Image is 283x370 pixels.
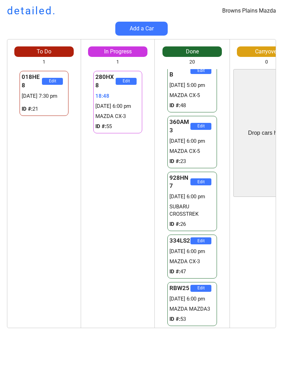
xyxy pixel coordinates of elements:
[190,237,211,244] button: Edit
[42,78,63,85] button: Edit
[169,316,180,322] strong: ID #:
[116,59,119,66] div: 1
[22,73,42,90] div: 018HE8
[43,59,45,66] div: 1
[169,82,215,89] div: [DATE] 5:00 pm
[95,92,140,100] div: 18:48
[88,48,147,55] div: In Progress
[169,92,215,99] div: MAZDA CX-5
[115,22,168,36] button: Add a Car
[95,123,140,130] div: 55
[189,59,195,66] div: 20
[169,138,215,145] div: [DATE] 6:00 pm
[169,268,180,275] strong: ID #:
[169,148,215,155] div: MAZDA CX-5
[116,78,137,85] button: Edit
[169,248,215,255] div: [DATE] 6:00 pm
[169,258,215,265] div: MAZDA CX-3
[22,106,32,112] strong: ID #:
[22,105,66,113] div: 21
[190,178,211,185] button: Edit
[169,203,215,218] div: SUBARU CROSSTREK
[169,237,190,245] div: 334LS2
[95,113,140,120] div: MAZDA CX-3
[14,48,74,55] div: To Do
[169,316,215,323] div: 53
[169,62,190,79] div: 001ZWB
[222,7,276,15] div: Browns Plains Mazda
[265,59,268,66] div: 0
[190,67,211,74] button: Edit
[169,305,215,313] div: MAZDA MAZDA3
[169,174,190,191] div: 928HN7
[169,118,190,135] div: 360AM3
[169,295,215,303] div: [DATE] 6:00 pm
[162,48,222,55] div: Done
[95,73,116,90] div: 280HX8
[169,221,215,228] div: 26
[7,3,56,18] h1: detailed.
[190,123,211,130] button: Edit
[169,284,190,293] div: RBW25
[190,285,211,292] button: Edit
[169,193,215,200] div: [DATE] 6:00 pm
[169,102,180,109] strong: ID #:
[22,92,66,100] div: [DATE] 7:30 pm
[169,268,215,275] div: 47
[169,158,180,164] strong: ID #:
[169,221,180,227] strong: ID #:
[169,158,215,165] div: 23
[169,102,215,109] div: 48
[95,123,106,129] strong: ID #:
[95,103,140,110] div: [DATE] 6:00 pm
